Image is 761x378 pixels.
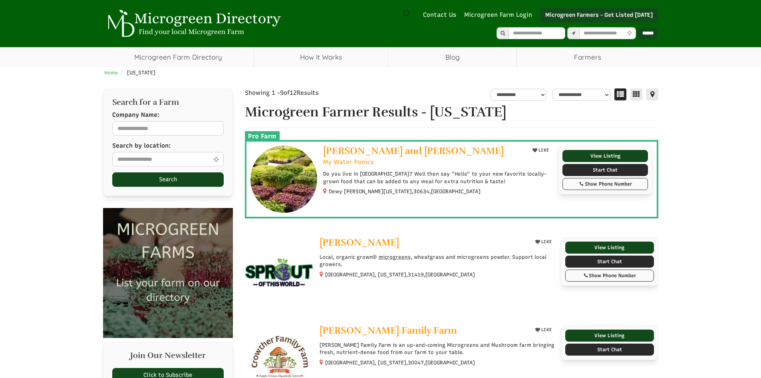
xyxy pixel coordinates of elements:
div: Showing 1 - of Results [245,89,383,97]
a: Microgreen Farm Directory [103,47,254,67]
a: How It Works [254,47,388,67]
a: View Listing [562,150,648,162]
span: [PERSON_NAME] Family Farm [320,324,457,336]
select: overall_rating_filter-1 [491,89,546,101]
a: View Listing [565,330,654,342]
a: Start Chat [565,256,654,268]
span: microgreens [379,254,411,260]
a: [PERSON_NAME] Family Farm [320,325,527,338]
a: Start Chat [565,344,654,356]
h2: Join Our Newsletter [112,351,224,364]
a: Microgreen Farmers - Get Listed [DATE] [540,8,658,22]
span: 31419 [408,271,424,278]
span: LIKE [540,239,552,244]
button: LIKE [533,237,555,247]
a: Home [104,70,118,76]
label: Search by location: [112,142,171,150]
a: Start Chat [562,164,648,176]
img: Microgreen Farms list your microgreen farm today [103,208,233,338]
img: Microgreen Directory [103,10,283,38]
i: Use Current Location [212,156,221,162]
a: microgreens [373,254,411,260]
span: 30047 [408,359,424,366]
a: View Listing [565,242,654,254]
span: [GEOGRAPHIC_DATA] [431,188,481,195]
span: Farmers [517,47,658,67]
p: Local, organic grown , wheatgrass and microgreens powder. Support local growers. [320,254,555,268]
p: Do you live in [GEOGRAPHIC_DATA]? Well then say "Hello" to your new favorite locally-grown food t... [323,170,552,185]
a: [PERSON_NAME] and [PERSON_NAME] My Water Ponics [323,146,524,166]
select: sortbox-1 [552,89,610,101]
small: [GEOGRAPHIC_DATA], [US_STATE], , [325,360,475,366]
a: [PERSON_NAME] [320,237,527,250]
button: LIKE [533,325,555,335]
a: Blog [388,47,517,67]
button: LIKE [530,146,552,155]
span: [US_STATE] [127,70,155,76]
span: 30634 [413,188,429,195]
span: LIKE [540,327,552,332]
span: 9 [280,89,284,96]
img: Barbara Kendrick [245,237,314,306]
span: [GEOGRAPHIC_DATA] [425,271,475,278]
span: LIKE [537,148,549,153]
label: Company Name: [112,111,159,119]
span: My Water Ponics [323,158,374,166]
p: [PERSON_NAME] Family Farm is an up-and-coming Microgreens and Mushroom farm bringing fresh, nutri... [320,342,555,356]
button: Search [112,172,224,187]
span: 12 [290,89,297,96]
i: Use Current Location [625,31,634,36]
span: [PERSON_NAME] [320,236,399,248]
small: [GEOGRAPHIC_DATA], [US_STATE], , [325,272,475,278]
a: Microgreen Farm Login [464,11,536,19]
span: [PERSON_NAME] and [PERSON_NAME] [323,145,504,157]
div: Show Phone Number [570,272,650,279]
a: Contact Us [419,11,460,19]
small: Dewy [PERSON_NAME][US_STATE], , [329,188,481,194]
div: Show Phone Number [567,180,644,188]
img: Melissa and Mark Barton [250,146,318,213]
h2: Search for a Farm [112,98,224,107]
h1: Microgreen Farmer Results - [US_STATE] [245,105,658,120]
span: [GEOGRAPHIC_DATA] [425,359,475,366]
